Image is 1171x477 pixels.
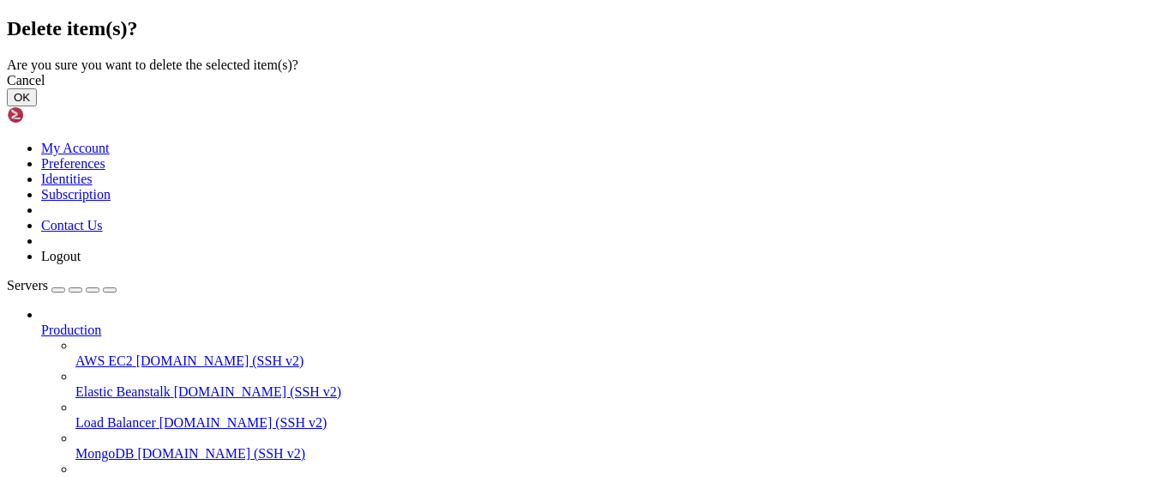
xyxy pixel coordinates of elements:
a: Preferences [41,156,105,171]
a: Elastic Beanstalk [DOMAIN_NAME] (SSH v2) [75,384,1164,400]
li: AWS EC2 [DOMAIN_NAME] (SSH v2) [75,338,1164,369]
a: Load Balancer [DOMAIN_NAME] (SSH v2) [75,415,1164,431]
li: Load Balancer [DOMAIN_NAME] (SSH v2) [75,400,1164,431]
a: Production [41,323,1164,338]
a: My Account [41,141,110,155]
span: AWS EC2 [75,353,133,368]
span: Servers [7,278,48,293]
span: Load Balancer [75,415,156,430]
a: MongoDB [DOMAIN_NAME] (SSH v2) [75,446,1164,462]
span: Elastic Beanstalk [75,384,171,399]
span: [DOMAIN_NAME] (SSH v2) [136,353,304,368]
a: Contact Us [41,218,103,232]
a: Logout [41,249,81,263]
img: Shellngn [7,106,105,124]
span: Production [41,323,101,337]
li: MongoDB [DOMAIN_NAME] (SSH v2) [75,431,1164,462]
a: Servers [7,278,117,293]
a: Subscription [41,187,111,202]
span: [DOMAIN_NAME] (SSH v2) [159,415,327,430]
span: MongoDB [75,446,134,461]
span: [DOMAIN_NAME] (SSH v2) [137,446,305,461]
li: Elastic Beanstalk [DOMAIN_NAME] (SSH v2) [75,369,1164,400]
div: Cancel [7,73,1164,88]
h2: Delete item(s)? [7,17,1164,40]
a: Identities [41,172,93,186]
span: [DOMAIN_NAME] (SSH v2) [174,384,342,399]
a: AWS EC2 [DOMAIN_NAME] (SSH v2) [75,353,1164,369]
div: Are you sure you want to delete the selected item(s)? [7,57,1164,73]
button: OK [7,88,37,106]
